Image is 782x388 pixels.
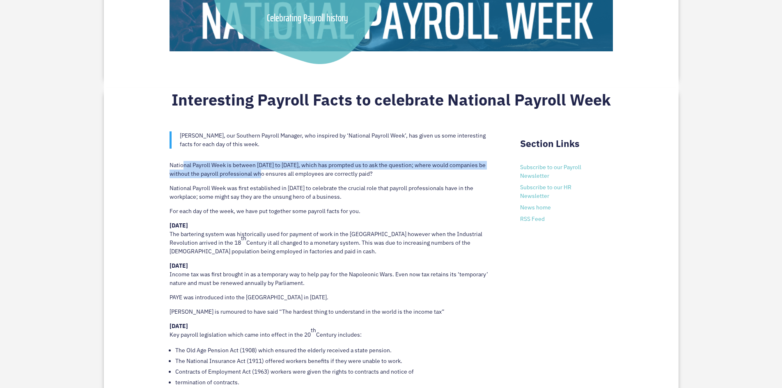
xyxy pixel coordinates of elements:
div: Celebrating Payroll history [267,10,355,26]
li: Contracts of Employment Act (1963) workers were given the rights to contracts and notice of [175,366,496,377]
a: News home [520,204,551,211]
p: Key payroll legislation which came into effect in the 20 Century includes: [170,322,496,345]
strong: [DATE] [170,262,188,269]
strong: [DATE] [170,322,188,330]
p: The bartering system was historically used for payment of work in the [GEOGRAPHIC_DATA] however w... [170,221,496,262]
p: [PERSON_NAME], our Southern Payroll Manager, who inspired by ‘National Payroll Week’, has given u... [180,131,496,149]
p: Income tax was first brought in as a temporary way to help pay for the Napoleonic Wars. Even now ... [170,262,496,293]
h2: Interesting Payroll Facts to celebrate National Payroll Week [170,90,613,113]
p: PAYE was introduced into the [GEOGRAPHIC_DATA] in [DATE]. [170,293,496,308]
a: Subscribe to our Payroll Newsletter [520,163,581,179]
sup: th [241,234,246,242]
li: The National Insurance Act (1911) offered workers benefits if they were unable to work. [175,356,496,366]
a: RSS Feed [520,215,545,223]
li: termination of contracts. [175,377,496,388]
p: National Payroll Week was first established in [DATE] to celebrate the crucial role that payroll ... [170,184,496,207]
p: [PERSON_NAME] is rumoured to have said “The hardest thing to understand in the world is the incom... [170,308,496,322]
p: National Payroll Week is between [DATE] to [DATE], which has prompted us to ask the question; whe... [170,161,496,184]
sup: th [311,326,316,334]
li: The Old Age Pension Act (1908) which ensured the elderly received a state pension. [175,345,496,356]
p: For each day of the week, we have put together some payroll facts for you. [170,207,496,221]
a: Subscribe to our HR Newsletter [520,184,571,200]
strong: [DATE] [170,222,188,229]
h2: Section Links [520,138,612,154]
